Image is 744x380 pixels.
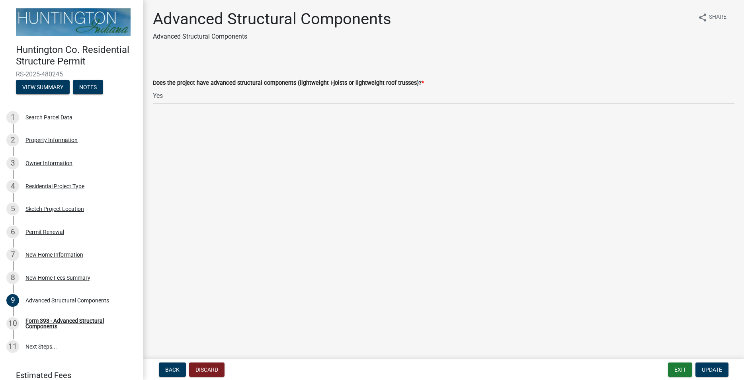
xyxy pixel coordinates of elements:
div: 6 [6,226,19,238]
span: Update [702,366,722,373]
div: Residential Project Type [25,183,84,189]
div: New Home Information [25,252,83,257]
div: 7 [6,248,19,261]
div: 11 [6,340,19,353]
div: Permit Renewal [25,229,64,235]
h1: Advanced Structural Components [153,10,391,29]
div: 1 [6,111,19,124]
div: 2 [6,134,19,146]
wm-modal-confirm: Summary [16,84,70,91]
button: Notes [73,80,103,94]
span: RS-2025-480245 [16,70,127,78]
wm-modal-confirm: Notes [73,84,103,91]
div: 4 [6,180,19,193]
div: Search Parcel Data [25,115,72,120]
span: Back [165,366,180,373]
i: share [698,13,707,22]
p: Advanced Structural Components [153,32,391,41]
span: Share [709,13,726,22]
button: Update [695,362,728,377]
div: Owner Information [25,160,72,166]
div: Property Information [25,137,78,143]
label: Does the project have advanced structural components (lightweight I-joists or lightweight roof tr... [153,80,424,86]
div: Advanced Structural Components [25,298,109,303]
img: Huntington County, Indiana [16,8,131,36]
div: 5 [6,203,19,215]
div: Sketch Project Location [25,206,84,212]
div: 3 [6,157,19,170]
div: New Home Fees Summary [25,275,90,281]
div: 9 [6,294,19,307]
button: View Summary [16,80,70,94]
div: 10 [6,317,19,330]
button: Back [159,362,186,377]
div: 8 [6,271,19,284]
div: Form 393 - Advanced Structural Components [25,318,131,329]
button: Discard [189,362,225,377]
button: shareShare [691,10,733,25]
button: Exit [668,362,692,377]
h4: Huntington Co. Residential Structure Permit [16,44,137,67]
